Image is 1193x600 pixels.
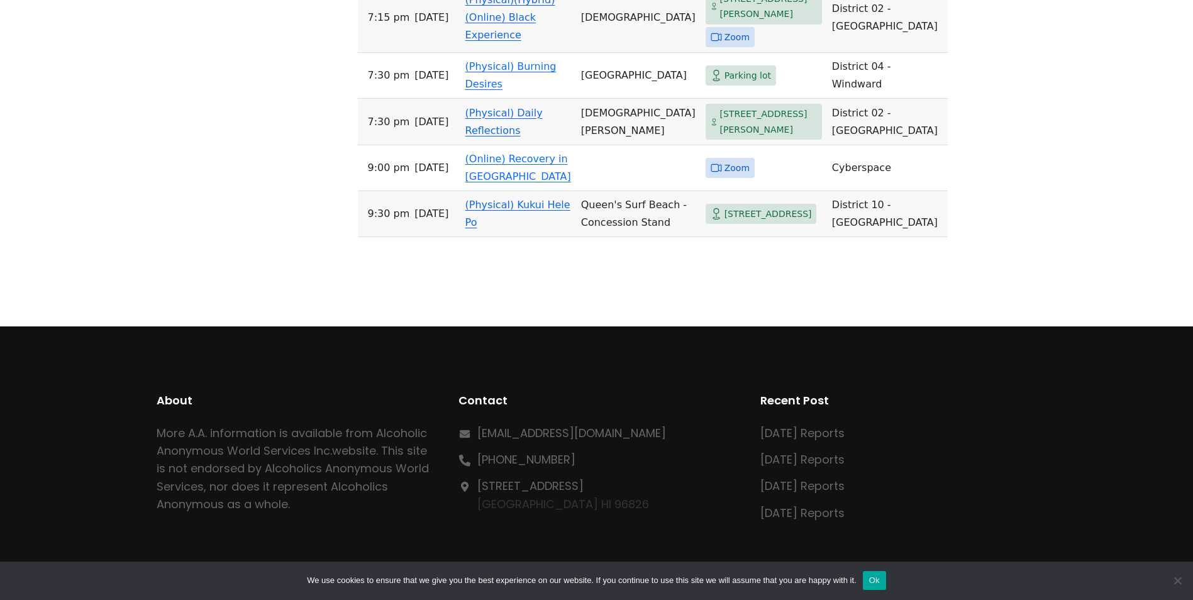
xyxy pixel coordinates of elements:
[576,191,701,237] td: Queen's Surf Beach - Concession Stand
[368,159,410,177] span: 9:00 PM
[414,159,448,177] span: [DATE]
[760,478,845,494] a: [DATE] Reports
[477,477,649,513] p: [GEOGRAPHIC_DATA] HI 96826
[760,392,1037,409] h2: Recent Post
[863,571,886,590] button: Ok
[827,191,948,237] td: District 10 - [GEOGRAPHIC_DATA]
[368,113,410,131] span: 7:30 PM
[157,425,433,513] p: More A.A. information is available from Alcoholic Anonymous World Services Inc. . This site is no...
[368,9,410,26] span: 7:15 PM
[827,53,948,99] td: District 04 - Windward
[576,53,701,99] td: [GEOGRAPHIC_DATA]
[414,113,448,131] span: [DATE]
[332,443,376,458] a: website
[760,505,845,521] a: [DATE] Reports
[465,153,571,182] a: (Online) Recovery in [GEOGRAPHIC_DATA]
[157,392,433,409] h2: About
[760,452,845,467] a: [DATE] Reports
[760,425,845,441] a: [DATE] Reports
[724,160,750,176] span: Zoom
[576,99,701,145] td: [DEMOGRAPHIC_DATA][PERSON_NAME]
[477,478,584,494] a: [STREET_ADDRESS]
[465,107,543,136] a: (Physical) Daily Reflections
[724,68,771,84] span: Parking lot
[414,67,448,84] span: [DATE]
[477,452,575,467] a: [PHONE_NUMBER]
[458,392,735,409] h2: Contact
[465,199,570,228] a: (Physical) Kukui Hele Po
[724,206,812,222] span: [STREET_ADDRESS]
[827,99,948,145] td: District 02 - [GEOGRAPHIC_DATA]
[307,574,856,587] span: We use cookies to ensure that we give you the best experience on our website. If you continue to ...
[724,30,750,45] span: Zoom
[414,205,448,223] span: [DATE]
[477,425,666,441] a: [EMAIL_ADDRESS][DOMAIN_NAME]
[368,205,410,223] span: 9:30 PM
[827,145,948,191] td: Cyberspace
[1171,574,1184,587] span: No
[465,60,557,90] a: (Physical) Burning Desires
[368,67,410,84] span: 7:30 PM
[414,9,448,26] span: [DATE]
[720,106,817,137] span: [STREET_ADDRESS][PERSON_NAME]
